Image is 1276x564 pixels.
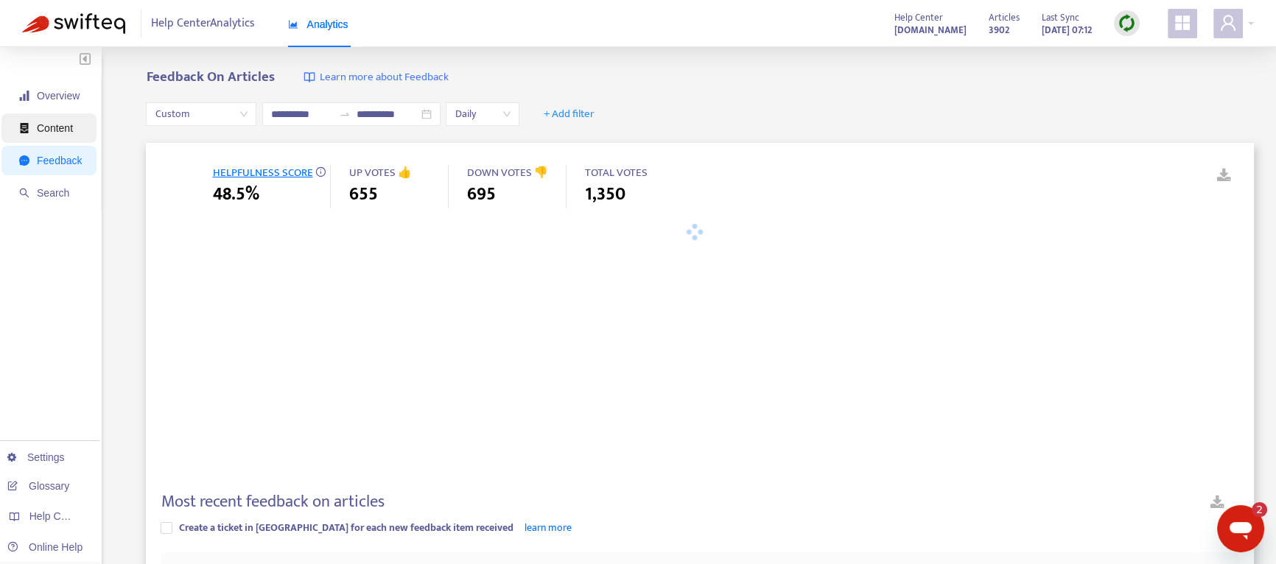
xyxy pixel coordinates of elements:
span: Help Centers [29,510,90,522]
span: DOWN VOTES 👎 [466,163,547,182]
a: Online Help [7,541,83,553]
a: Learn more about Feedback [304,69,448,86]
img: Swifteq [22,13,125,34]
span: to [339,108,351,120]
span: Learn more about Feedback [319,69,448,86]
button: + Add filter [533,102,606,126]
strong: 3902 [989,22,1009,38]
span: HELPFULNESS SCORE [212,163,312,182]
span: appstore [1174,14,1191,32]
span: Feedback [37,155,82,166]
strong: [DOMAIN_NAME] [894,22,967,38]
span: search [19,188,29,198]
b: Feedback On Articles [146,66,274,88]
span: area-chart [288,19,298,29]
img: image-link [304,71,315,83]
span: container [19,123,29,133]
span: UP VOTES 👍 [348,163,411,182]
h4: Most recent feedback on articles [161,492,384,512]
span: Daily [455,103,511,125]
span: Overview [37,90,80,102]
iframe: Number of unread messages [1238,502,1267,517]
span: + Add filter [544,105,595,123]
span: Analytics [288,18,348,30]
span: Last Sync [1042,10,1079,26]
span: Articles [989,10,1020,26]
a: learn more [524,519,571,536]
span: Content [37,122,73,134]
span: Create a ticket in [GEOGRAPHIC_DATA] for each new feedback item received [178,519,513,536]
span: swap-right [339,108,351,120]
strong: [DATE] 07:12 [1042,22,1092,38]
span: 655 [348,181,377,208]
span: Search [37,187,69,199]
a: Settings [7,451,65,463]
span: signal [19,91,29,101]
span: 1,350 [584,181,625,208]
span: Custom [155,103,248,125]
img: sync.dc5367851b00ba804db3.png [1118,14,1136,32]
span: Help Center [894,10,943,26]
iframe: Button to launch messaging window, 2 unread messages [1217,505,1264,552]
span: Help Center Analytics [151,10,255,38]
a: [DOMAIN_NAME] [894,21,967,38]
span: user [1219,14,1237,32]
span: 695 [466,181,495,208]
a: Glossary [7,480,69,492]
span: 48.5% [212,181,259,208]
span: TOTAL VOTES [584,163,647,182]
span: message [19,155,29,166]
